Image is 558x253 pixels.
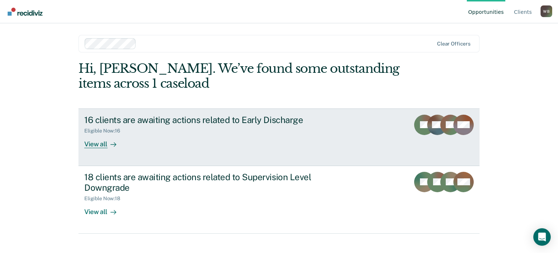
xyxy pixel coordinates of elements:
div: View all [84,202,125,216]
div: Eligible Now : 18 [84,195,126,202]
div: Eligible Now : 16 [84,128,126,134]
div: Clear officers [437,41,470,47]
a: 18 clients are awaiting actions related to Supervision Level DowngradeEligible Now:18View all [78,166,480,234]
a: 16 clients are awaiting actions related to Early DischargeEligible Now:16View all [78,108,480,166]
div: View all [84,134,125,148]
div: Open Intercom Messenger [533,228,551,246]
div: 18 clients are awaiting actions related to Supervision Level Downgrade [84,172,339,193]
img: Recidiviz [8,8,43,16]
div: Hi, [PERSON_NAME]. We’ve found some outstanding items across 1 caseload [78,61,399,91]
button: Profile dropdown button [541,5,552,17]
div: W B [541,5,552,17]
div: 16 clients are awaiting actions related to Early Discharge [84,115,339,125]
